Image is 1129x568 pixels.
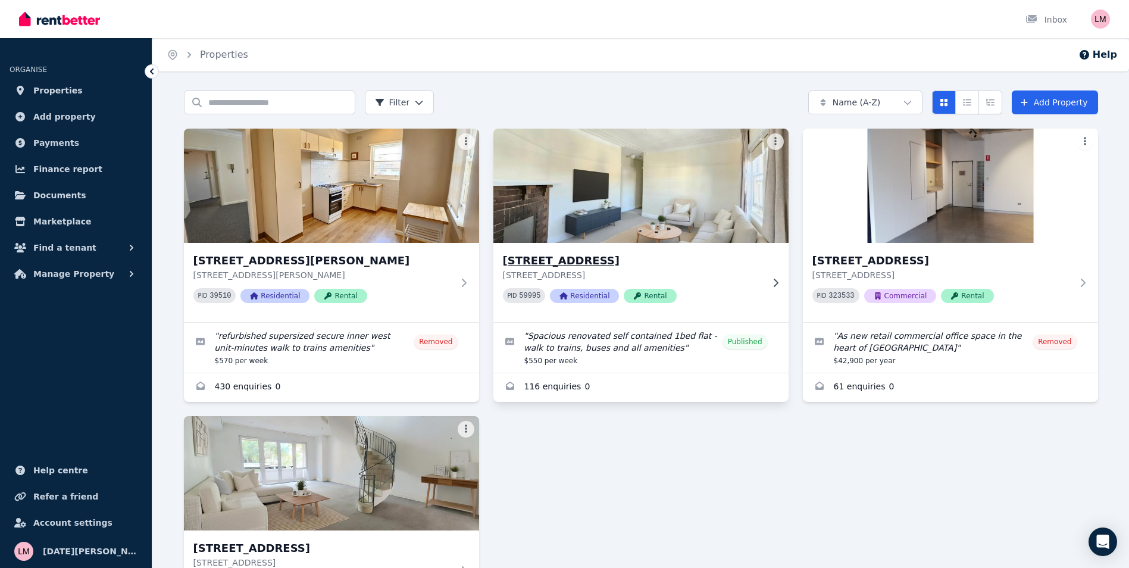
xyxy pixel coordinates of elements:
div: Inbox [1025,14,1067,26]
span: Help centre [33,463,88,478]
img: 138 Darlinghurst Road, Darlinghurst [803,129,1098,243]
span: Find a tenant [33,241,96,255]
a: Edit listing: refurbished supersized secure inner west unit-minutes walk to trains amenities [184,323,479,373]
span: [DATE][PERSON_NAME] [43,544,137,558]
a: Refer a friend [10,485,142,508]
p: [STREET_ADDRESS] [503,269,762,281]
span: Documents [33,188,86,202]
button: Help [1078,48,1117,62]
a: Add property [10,105,142,129]
span: ORGANISE [10,65,47,74]
h3: [STREET_ADDRESS][PERSON_NAME] [193,252,453,269]
span: Residential [550,289,619,303]
code: 323533 [828,292,854,300]
span: Manage Property [33,267,114,281]
small: PID [508,292,517,299]
a: Finance report [10,157,142,181]
a: 99A Bland Street, Ashfield[STREET_ADDRESS][PERSON_NAME][STREET_ADDRESS][PERSON_NAME]PID 39510Resi... [184,129,479,322]
a: Documents [10,183,142,207]
a: Edit listing: As new retail commercial office space in the heart of Darlinghurst [803,323,1098,373]
p: [STREET_ADDRESS] [812,269,1072,281]
span: Commercial [864,289,937,303]
span: Account settings [33,516,112,530]
a: Edit listing: Spacious renovated self contained 1bed flat - walk to trains, buses and all amenities [493,323,789,373]
img: RentBetter [19,10,100,28]
a: Properties [10,79,142,102]
a: Help centre [10,458,142,482]
span: Rental [624,289,676,303]
h3: [STREET_ADDRESS] [812,252,1072,269]
span: Finance report [33,162,102,176]
h3: [STREET_ADDRESS] [193,540,453,557]
a: Add Property [1012,90,1098,114]
button: Expanded list view [978,90,1002,114]
nav: Breadcrumb [152,38,262,71]
button: Filter [365,90,434,114]
img: 99A Bland Street, Ashfield [184,129,479,243]
a: 138 Darlinghurst Road, Darlinghurst[STREET_ADDRESS][STREET_ADDRESS]PID 323533CommercialRental [803,129,1098,322]
a: Enquiries for 99A Bland Street, Ashfield [184,373,479,402]
img: lucia moliterno [1091,10,1110,29]
span: Rental [941,289,993,303]
a: Payments [10,131,142,155]
img: 119 Canterbury Road, Canterbury [486,126,796,246]
div: Open Intercom Messenger [1089,528,1117,556]
span: Payments [33,136,79,150]
h3: [STREET_ADDRESS] [503,252,762,269]
button: Manage Property [10,262,142,286]
button: Name (A-Z) [808,90,922,114]
a: Properties [200,49,248,60]
span: Add property [33,110,96,124]
span: Refer a friend [33,489,98,504]
div: View options [932,90,1002,114]
a: Account settings [10,511,142,535]
a: Enquiries for 119 Canterbury Road, Canterbury [493,373,789,402]
span: Marketplace [33,214,91,229]
button: More options [767,133,784,150]
a: Marketplace [10,210,142,233]
button: More options [458,421,474,438]
span: Rental [314,289,367,303]
span: Residential [240,289,309,303]
button: Card view [932,90,956,114]
span: Filter [375,96,410,108]
code: 59995 [519,292,540,300]
img: lucia moliterno [14,542,33,561]
a: Enquiries for 138 Darlinghurst Road, Darlinghurst [803,373,1098,402]
span: Name (A-Z) [833,96,881,108]
span: Properties [33,83,83,98]
button: More options [458,133,474,150]
small: PID [817,292,827,299]
button: More options [1077,133,1093,150]
a: 119 Canterbury Road, Canterbury[STREET_ADDRESS][STREET_ADDRESS]PID 59995ResidentialRental [493,129,789,322]
small: PID [198,292,208,299]
p: [STREET_ADDRESS][PERSON_NAME] [193,269,453,281]
button: Compact list view [955,90,979,114]
img: 138 Darlinghurst Road, Darlinghurst [184,416,479,530]
code: 39510 [209,292,231,300]
button: Find a tenant [10,236,142,260]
